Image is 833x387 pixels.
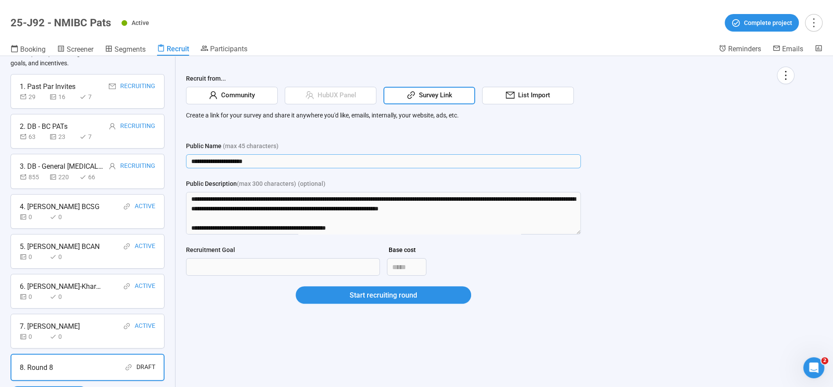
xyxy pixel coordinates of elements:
[120,161,155,172] div: Recruiting
[209,91,218,99] span: user
[296,286,471,304] button: Start recruiting round
[11,49,164,68] p: Recruit participants using different sources, recruitment goals, and incentives.
[808,17,819,28] span: more
[67,45,93,53] span: Screener
[109,163,116,170] span: user
[782,45,803,53] span: Emails
[50,212,76,222] div: 0
[728,45,761,53] span: Reminders
[135,321,155,332] div: Active
[20,332,46,341] div: 0
[821,357,828,364] span: 2
[314,90,356,101] span: HubUX Panel
[79,132,106,142] div: 7
[803,357,824,378] iframe: Intercom live chat
[20,362,53,373] div: 8. Round 8
[777,67,794,84] button: more
[50,92,76,102] div: 16
[298,179,325,188] span: (optional)
[167,45,189,53] span: Recruit
[157,44,189,56] a: Recruit
[515,90,550,101] span: List Import
[20,201,100,212] div: 4. [PERSON_NAME] BCSG
[20,121,68,132] div: 2. DB - BC PATs
[105,44,146,56] a: Segments
[186,179,296,188] div: Public Description
[186,74,794,87] div: Recruit from...
[50,132,76,142] div: 23
[20,212,46,222] div: 0
[186,141,279,151] div: Public Name
[20,161,103,172] div: 3. DB - General [MEDICAL_DATA]
[350,290,417,301] span: Start recruiting round
[79,92,106,102] div: 7
[772,44,803,55] a: Emails
[237,179,296,188] span: (max 300 characters)
[123,323,130,330] span: link
[20,81,75,92] div: 1. Past Par Invites
[20,241,100,252] div: 5. [PERSON_NAME] BCAN
[389,245,416,255] div: Base cost
[125,364,132,371] span: link
[20,45,46,53] span: Booking
[132,19,149,26] span: Active
[210,45,247,53] span: Participants
[744,18,792,28] span: Complete project
[719,44,761,55] a: Reminders
[120,81,155,92] div: Recruiting
[123,243,130,250] span: link
[20,252,46,262] div: 0
[136,362,155,373] div: Draft
[305,91,314,99] span: team
[506,91,515,99] span: mail
[79,172,106,182] div: 66
[20,92,46,102] div: 29
[123,203,130,210] span: link
[725,14,799,32] button: Complete project
[20,281,103,292] div: 6. [PERSON_NAME]-Kharyne
[11,17,111,29] h1: 25-J92 - NMIBC Pats
[407,91,415,99] span: link
[50,252,76,262] div: 0
[218,90,255,101] span: Community
[120,121,155,132] div: Recruiting
[135,201,155,212] div: Active
[123,283,130,290] span: link
[20,292,46,302] div: 0
[20,132,46,142] div: 63
[57,44,93,56] a: Screener
[200,44,247,55] a: Participants
[50,172,76,182] div: 220
[114,45,146,53] span: Segments
[415,90,452,101] span: Survey Link
[20,321,80,332] div: 7. [PERSON_NAME]
[186,110,794,120] p: Create a link for your survey and share it anywhere you'd like, emails, internally, your website,...
[223,141,279,151] span: (max 45 characters)
[20,172,46,182] div: 855
[186,245,235,255] div: Recruitment Goal
[109,83,116,90] span: mail
[135,241,155,252] div: Active
[11,44,46,56] a: Booking
[135,281,155,292] div: Active
[805,14,822,32] button: more
[109,123,116,130] span: user
[50,292,76,302] div: 0
[50,332,76,341] div: 0
[779,69,791,81] span: more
